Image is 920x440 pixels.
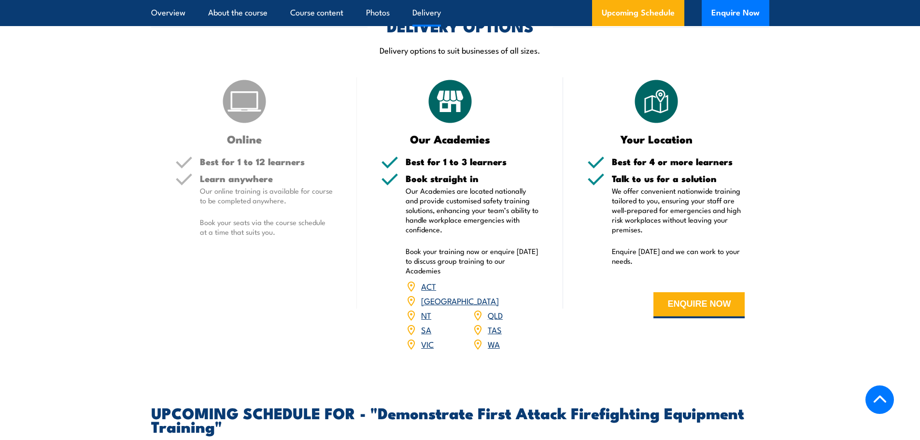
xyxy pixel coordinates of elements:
[406,246,539,275] p: Book your training now or enquire [DATE] to discuss group training to our Academies
[488,309,503,321] a: QLD
[381,133,520,144] h3: Our Academies
[200,186,333,205] p: Our online training is available for course to be completed anywhere.
[151,406,769,433] h2: UPCOMING SCHEDULE FOR - "Demonstrate First Attack Firefighting Equipment Training"
[488,338,500,350] a: WA
[421,324,431,335] a: SA
[488,324,502,335] a: TAS
[200,174,333,183] h5: Learn anywhere
[200,217,333,237] p: Book your seats via the course schedule at a time that suits you.
[653,292,745,318] button: ENQUIRE NOW
[421,295,499,306] a: [GEOGRAPHIC_DATA]
[421,309,431,321] a: NT
[612,174,745,183] h5: Talk to us for a solution
[612,157,745,166] h5: Best for 4 or more learners
[151,44,769,56] p: Delivery options to suit businesses of all sizes.
[421,338,434,350] a: VIC
[406,186,539,234] p: Our Academies are located nationally and provide customised safety training solutions, enhancing ...
[612,246,745,266] p: Enquire [DATE] and we can work to your needs.
[612,186,745,234] p: We offer convenient nationwide training tailored to you, ensuring your staff are well-prepared fo...
[387,19,534,32] h2: DELIVERY OPTIONS
[406,157,539,166] h5: Best for 1 to 3 learners
[406,174,539,183] h5: Book straight in
[175,133,314,144] h3: Online
[587,133,726,144] h3: Your Location
[200,157,333,166] h5: Best for 1 to 12 learners
[421,280,436,292] a: ACT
